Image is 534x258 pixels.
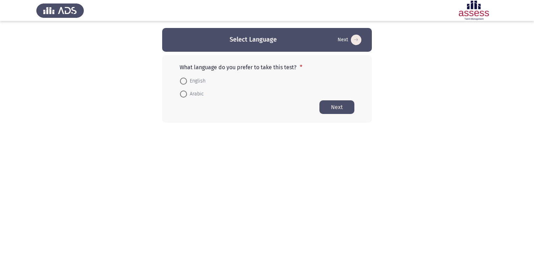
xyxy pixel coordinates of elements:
[319,100,354,114] button: Start assessment
[187,90,204,98] span: Arabic
[335,34,363,45] button: Start assessment
[187,77,205,85] span: English
[36,1,84,20] img: Assess Talent Management logo
[230,35,277,44] h3: Select Language
[450,1,498,20] img: Assessment logo of ASSESS Employability - EBI
[180,64,354,71] p: What language do you prefer to take this test?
